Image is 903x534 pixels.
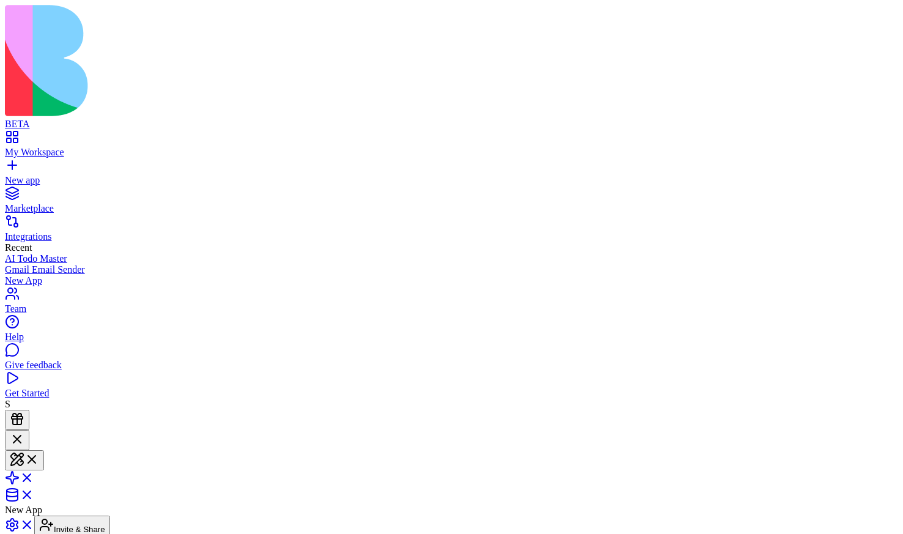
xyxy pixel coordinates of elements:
a: Gmail Email Sender [5,264,898,275]
div: Marketplace [5,203,898,214]
span: New App [5,505,42,515]
a: AI Todo Master [5,253,898,264]
span: Recent [5,242,32,253]
div: My Workspace [5,147,898,158]
a: New app [5,164,898,186]
div: BETA [5,119,898,130]
a: Help [5,321,898,343]
a: BETA [5,108,898,130]
div: Get Started [5,388,898,399]
a: New App [5,275,898,286]
a: Integrations [5,220,898,242]
img: logo [5,5,496,116]
a: My Workspace [5,136,898,158]
div: Team [5,303,898,314]
a: Marketplace [5,192,898,214]
a: Team [5,292,898,314]
div: New app [5,175,898,186]
div: Integrations [5,231,898,242]
div: Help [5,332,898,343]
a: Give feedback [5,349,898,371]
div: Give feedback [5,360,898,371]
a: Get Started [5,377,898,399]
span: S [5,399,10,409]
